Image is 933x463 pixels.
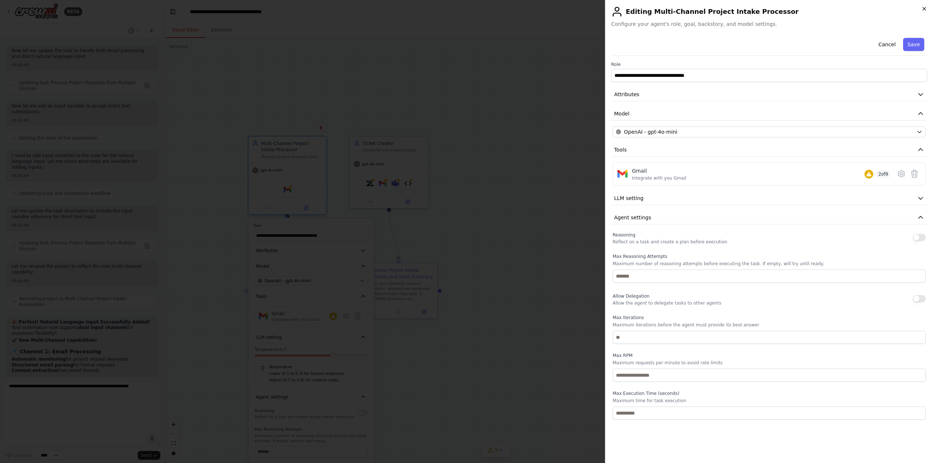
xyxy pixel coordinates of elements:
[632,167,686,174] div: Gmail
[613,126,926,137] button: OpenAI - gpt-4o-mini
[613,398,926,404] p: Maximum time for task execution
[613,360,926,366] p: Maximum requests per minute to avoid rate limits
[611,6,927,17] h2: Editing Multi-Channel Project Intake Processor
[614,195,644,202] span: LLM setting
[613,391,926,396] label: Max Execution Time (seconds)
[876,170,890,178] span: 2 of 9
[632,175,686,181] div: Integrate with you Gmail
[624,128,677,136] span: OpenAI - gpt-4o-mini
[613,239,727,245] p: Reflect on a task and create a plan before execution
[613,232,635,238] span: Reasoning
[611,107,927,121] button: Model
[614,110,629,117] span: Model
[614,91,639,98] span: Attributes
[614,146,627,153] span: Tools
[613,353,926,358] label: Max RPM
[613,315,926,321] label: Max Iterations
[611,143,927,157] button: Tools
[613,300,721,306] p: Allow the agent to delegate tasks to other agents
[611,20,927,28] span: Configure your agent's role, goal, backstory, and model settings.
[613,294,649,299] span: Allow Delegation
[613,254,926,259] label: Max Reasoning Attempts
[611,211,927,224] button: Agent settings
[611,88,927,101] button: Attributes
[611,62,927,67] label: Role
[613,261,926,267] p: Maximum number of reasoning attempts before executing the task. If empty, will try until ready.
[874,38,900,51] button: Cancel
[611,192,927,205] button: LLM setting
[903,38,924,51] button: Save
[613,322,926,328] p: Maximum iterations before the agent must provide its best answer
[614,214,651,221] span: Agent settings
[895,167,908,180] button: Configure tool
[617,169,628,179] img: Gmail
[908,167,921,180] button: Delete tool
